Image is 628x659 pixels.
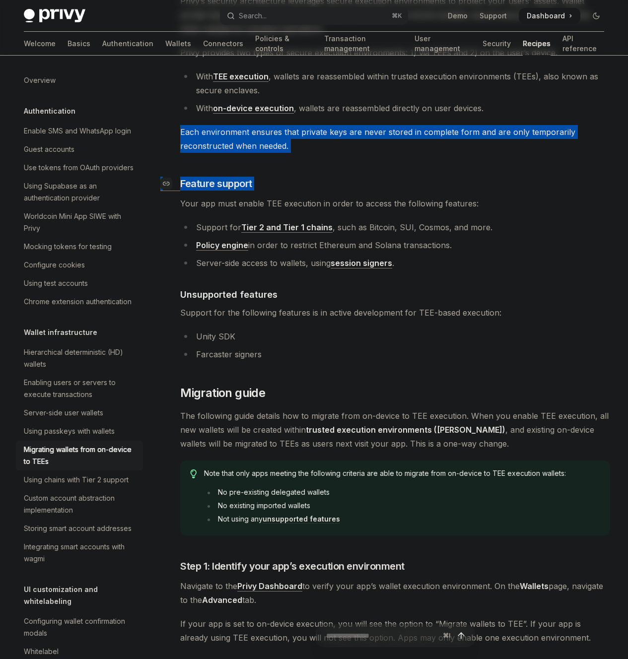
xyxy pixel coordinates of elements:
a: Hierarchical deterministic (HD) wallets [16,343,143,373]
a: Enable SMS and WhatsApp login [16,122,143,140]
a: Integrating smart accounts with wagmi [16,538,143,568]
div: Storing smart account addresses [24,523,132,534]
li: With , wallets are reassembled within trusted execution environments (TEEs), also known as secure... [180,69,610,97]
h5: UI customization and whitelabeling [24,584,143,607]
a: Recipes [523,32,551,56]
div: Server-side user wallets [24,407,103,419]
a: Transaction management [324,32,403,56]
li: Not using any [204,514,600,524]
div: Mocking tokens for testing [24,241,112,253]
h5: Authentication [24,105,75,117]
span: Your app must enable TEE execution in order to access the following features: [180,197,610,210]
span: Step 1: Identify your app’s execution environment [180,559,405,573]
a: Worldcoin Mini App SIWE with Privy [16,207,143,237]
a: Using chains with Tier 2 support [16,471,143,489]
div: Using Supabase as an authentication provider [24,180,137,204]
a: unsupported features [263,515,340,524]
li: No pre-existing delegated wallets [204,487,600,497]
div: Enable SMS and WhatsApp login [24,125,131,137]
div: Custom account abstraction implementation [24,492,137,516]
div: Migrating wallets from on-device to TEEs [24,444,137,467]
li: Support for , such as Bitcoin, SUI, Cosmos, and more. [180,220,610,234]
button: Toggle dark mode [588,8,604,24]
a: Using Supabase as an authentication provider [16,177,143,207]
strong: Wallets [520,581,549,591]
div: Using chains with Tier 2 support [24,474,129,486]
li: in order to restrict Ethereum and Solana transactions. [180,238,610,252]
a: Mocking tokens for testing [16,238,143,256]
div: Whitelabel [24,646,59,658]
a: TEE execution [213,71,269,82]
div: Using passkeys with wallets [24,425,115,437]
h5: Wallet infrastructure [24,327,97,338]
a: Navigate to header [160,177,180,191]
span: Navigate to the to verify your app’s wallet execution environment. On the page, navigate to the tab. [180,579,610,607]
li: Farcaster signers [180,347,610,361]
span: Dashboard [527,11,565,21]
a: Guest accounts [16,140,143,158]
span: Each environment ensures that private keys are never stored in complete form and are only tempora... [180,125,610,153]
img: dark logo [24,9,85,23]
span: If your app is set to on-device execution, you will see the option to “Migrate wallets to TEE”. I... [180,617,610,645]
a: Policies & controls [255,32,312,56]
span: The following guide details how to migrate from on-device to TEE execution. When you enable TEE e... [180,409,610,451]
a: Custom account abstraction implementation [16,489,143,519]
button: Open search [220,7,408,25]
a: Enabling users or servers to execute transactions [16,374,143,403]
a: User management [415,32,471,56]
a: Using test accounts [16,274,143,292]
a: Welcome [24,32,56,56]
li: No existing imported wallets [204,501,600,511]
li: Server-side access to wallets, using . [180,256,610,270]
a: Dashboard [519,8,580,24]
a: Wallets [165,32,191,56]
div: Chrome extension authentication [24,296,132,308]
input: Ask a question... [326,625,439,647]
svg: Tip [190,469,197,478]
a: Connectors [203,32,243,56]
a: Use tokens from OAuth providers [16,159,143,177]
div: Using test accounts [24,277,88,289]
a: Tier 2 and Tier 1 chains [241,222,333,233]
a: Policy engine [196,240,248,251]
div: Worldcoin Mini App SIWE with Privy [24,210,137,234]
span: Note that only apps meeting the following criteria are able to migrate from on-device to TEE exec... [204,468,600,478]
span: ⌘ K [392,12,402,20]
div: Enabling users or servers to execute transactions [24,377,137,400]
span: Migration guide [180,385,265,401]
a: on-device execution [213,103,294,114]
li: With , wallets are reassembled directly on user devices. [180,101,610,115]
a: Using passkeys with wallets [16,422,143,440]
strong: Advanced [202,595,242,605]
a: Chrome extension authentication [16,293,143,311]
a: Authentication [102,32,153,56]
a: Basics [68,32,90,56]
div: Integrating smart accounts with wagmi [24,541,137,565]
a: Overview [16,71,143,89]
a: Support [480,11,507,21]
strong: trusted execution environments ([PERSON_NAME]) [306,425,505,435]
a: API reference [562,32,604,56]
a: Configuring wallet confirmation modals [16,612,143,642]
div: Guest accounts [24,143,74,155]
a: Server-side user wallets [16,404,143,422]
li: Unity SDK [180,329,610,343]
div: Configuring wallet confirmation modals [24,615,137,639]
a: Security [483,32,511,56]
a: Demo [448,11,468,21]
button: Send message [454,629,468,643]
span: Support for the following features is in active development for TEE-based execution: [180,306,610,320]
a: Migrating wallets from on-device to TEEs [16,441,143,470]
div: Configure cookies [24,259,85,271]
a: Configure cookies [16,256,143,274]
a: session signers [331,258,392,268]
a: Storing smart account addresses [16,520,143,537]
span: Unsupported features [180,288,278,301]
a: Privy Dashboard [237,581,302,592]
div: Hierarchical deterministic (HD) wallets [24,346,137,370]
span: Feature support [180,177,252,191]
div: Overview [24,74,56,86]
div: Use tokens from OAuth providers [24,162,134,174]
div: Search... [239,10,267,22]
